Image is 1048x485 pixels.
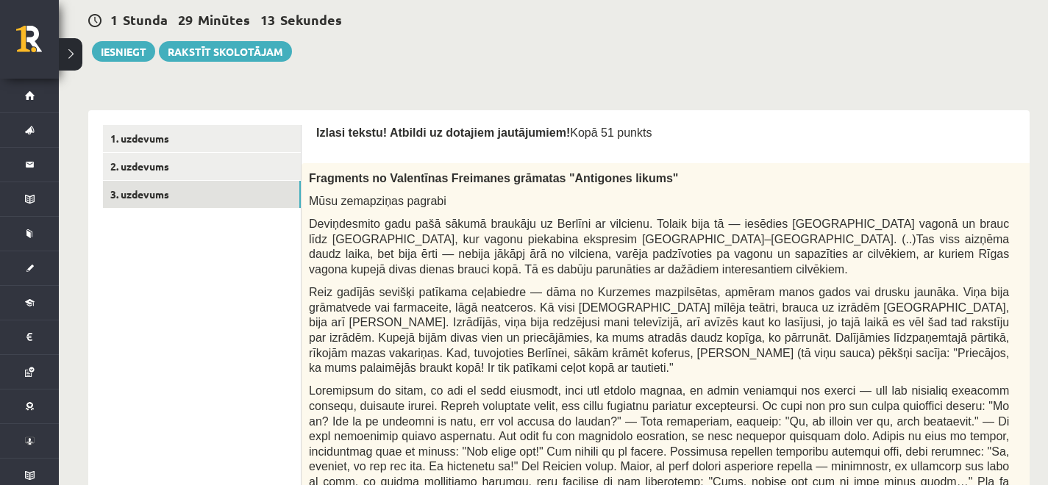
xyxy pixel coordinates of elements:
[15,15,758,30] body: Rich Text Editor, wiswyg-editor-user-answer-47433928644300
[16,26,59,62] a: Rīgas 1. Tālmācības vidusskola
[260,11,275,28] span: 13
[309,218,1009,276] span: Deviņdesmito gadu pašā sākumā braukāju uz Berlīni ar vilcienu. Tolaik bija tā — iesēdies [GEOGRAP...
[103,153,301,180] a: 2. uzdevums
[178,11,193,28] span: 29
[15,15,758,30] body: Rich Text Editor, wiswyg-editor-user-answer-47433954260360
[103,125,301,152] a: 1. uzdevums
[309,195,446,207] span: Mūsu zemapziņas pagrabi
[280,11,342,28] span: Sekundes
[123,11,168,28] span: Stunda
[15,15,758,30] body: Rich Text Editor, wiswyg-editor-user-answer-47433924794760
[198,11,250,28] span: Minūtes
[159,41,292,62] a: Rakstīt skolotājam
[15,15,758,30] body: Rich Text Editor, wiswyg-editor-user-answer-47433915447480
[110,11,118,28] span: 1
[15,15,758,30] body: Rich Text Editor, wiswyg-editor-user-answer-47433924876400
[15,15,758,30] body: Rich Text Editor, wiswyg-editor-user-answer-47433933993900
[309,172,678,184] span: Fragments no Valentīnas Freimanes grāmatas "Antigones likums"
[570,126,652,139] span: Kopā 51 punkts
[316,126,570,139] span: Izlasi tekstu! Atbildi uz dotajiem jautājumiem!
[103,181,301,208] a: 3. uzdevums
[92,41,155,62] button: Iesniegt
[309,286,1009,374] span: Reiz gadījās sevišķi patīkama ceļabiedre — dāma no Kurzemes mazpilsētas, apmēram manos gados vai ...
